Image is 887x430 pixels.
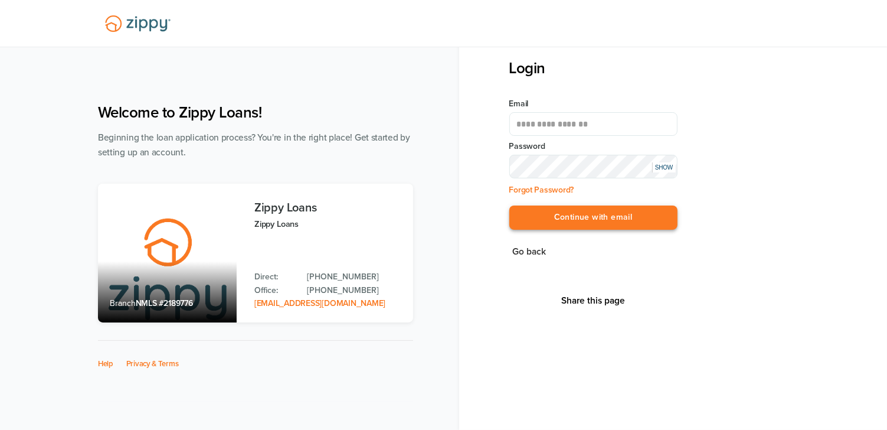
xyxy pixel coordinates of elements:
[307,271,401,284] a: Direct Phone: 512-975-2947
[254,271,295,284] p: Direct:
[509,155,677,178] input: Input Password
[652,162,676,172] div: SHOW
[509,98,677,110] label: Email
[110,298,136,308] span: Branch
[509,185,574,195] a: Forgot Password?
[509,112,677,136] input: Email Address
[98,103,413,122] h1: Welcome to Zippy Loans!
[254,201,401,214] h3: Zippy Loans
[254,298,385,308] a: Email Address: zippyguide@zippymh.com
[509,244,550,260] button: Go back
[509,59,677,77] h3: Login
[126,359,179,369] a: Privacy & Terms
[558,295,629,307] button: Share This Page
[509,141,677,152] label: Password
[254,217,401,231] p: Zippy Loans
[136,298,193,308] span: NMLS #2189776
[254,284,295,297] p: Office:
[307,284,401,297] a: Office Phone: 512-975-2947
[509,206,677,230] button: Continue with email
[98,132,410,158] span: Beginning the loan application process? You're in the right place! Get started by setting up an a...
[98,359,113,369] a: Help
[98,10,178,37] img: Lender Logo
